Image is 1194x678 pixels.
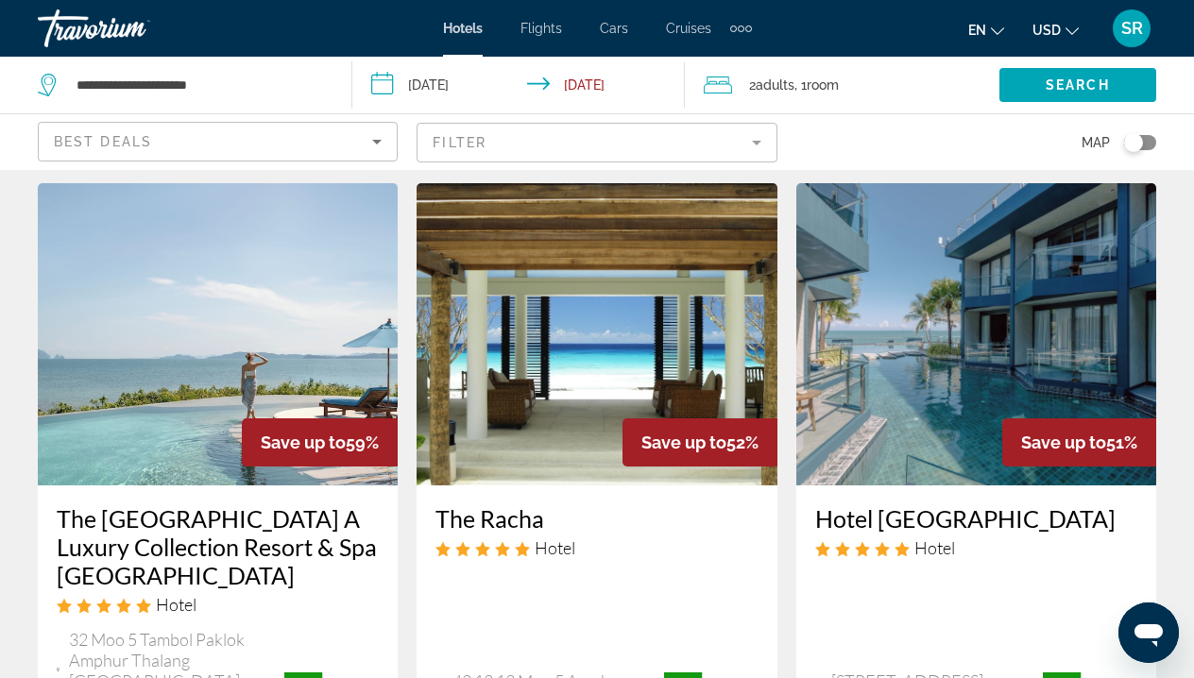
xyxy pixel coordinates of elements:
[242,418,398,466] div: 59%
[1002,418,1156,466] div: 51%
[156,594,196,615] span: Hotel
[600,21,628,36] a: Cars
[57,594,379,615] div: 5 star Hotel
[435,504,758,533] a: The Racha
[1121,19,1143,38] span: SR
[1032,16,1079,43] button: Change currency
[54,134,152,149] span: Best Deals
[685,57,999,113] button: Travelers: 2 adults, 0 children
[38,4,227,53] a: Travorium
[417,183,776,485] img: Hotel image
[1107,8,1156,48] button: User Menu
[54,130,382,153] mat-select: Sort by
[623,418,777,466] div: 52%
[38,183,398,485] img: Hotel image
[1082,129,1110,156] span: Map
[796,183,1156,485] img: Hotel image
[1110,134,1156,151] button: Toggle map
[815,537,1137,558] div: 5 star Hotel
[999,68,1156,102] button: Search
[666,21,711,36] a: Cruises
[968,23,986,38] span: en
[968,16,1004,43] button: Change language
[1021,432,1106,452] span: Save up to
[730,13,752,43] button: Extra navigation items
[1032,23,1061,38] span: USD
[914,537,955,558] span: Hotel
[641,432,726,452] span: Save up to
[261,432,346,452] span: Save up to
[756,77,794,93] span: Adults
[443,21,483,36] a: Hotels
[57,504,379,589] a: The [GEOGRAPHIC_DATA] A Luxury Collection Resort & Spa [GEOGRAPHIC_DATA]
[807,77,839,93] span: Room
[815,504,1137,533] a: Hotel [GEOGRAPHIC_DATA]
[535,537,575,558] span: Hotel
[352,57,686,113] button: Check-in date: Oct 6, 2025 Check-out date: Oct 12, 2025
[520,21,562,36] a: Flights
[794,72,839,98] span: , 1
[749,72,794,98] span: 2
[435,537,758,558] div: 5 star Hotel
[1046,77,1110,93] span: Search
[1118,602,1179,663] iframe: Кнопка запуска окна обмена сообщениями
[417,122,776,163] button: Filter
